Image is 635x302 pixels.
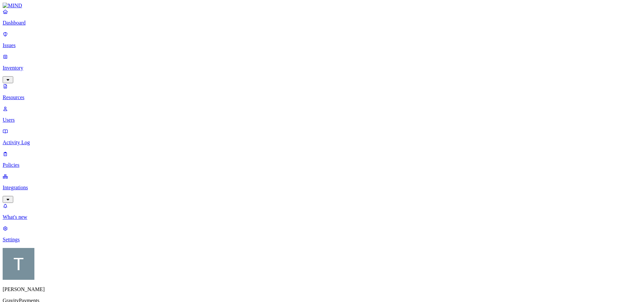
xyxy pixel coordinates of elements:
a: Dashboard [3,9,632,26]
a: Users [3,106,632,123]
p: Integrations [3,185,632,191]
p: Activity Log [3,140,632,146]
img: Tim Rasmussen [3,248,34,280]
a: Policies [3,151,632,168]
a: Integrations [3,173,632,202]
a: Issues [3,31,632,48]
p: Issues [3,42,632,48]
p: What's new [3,214,632,220]
p: Inventory [3,65,632,71]
a: MIND [3,3,632,9]
a: Resources [3,83,632,100]
p: Dashboard [3,20,632,26]
p: Users [3,117,632,123]
p: Settings [3,237,632,243]
a: Settings [3,225,632,243]
p: Policies [3,162,632,168]
a: Activity Log [3,128,632,146]
p: [PERSON_NAME] [3,286,632,292]
a: What's new [3,203,632,220]
img: MIND [3,3,22,9]
p: Resources [3,94,632,100]
a: Inventory [3,54,632,82]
